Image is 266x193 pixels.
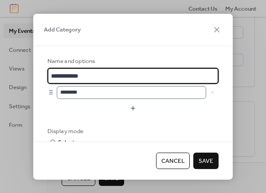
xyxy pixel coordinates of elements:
[193,153,219,169] button: Save
[161,157,184,165] span: Cancel
[199,157,213,165] span: Save
[47,127,217,136] div: Display mode
[47,56,217,65] div: Name and options
[156,153,190,169] button: Cancel
[44,25,81,34] span: Add Category
[58,138,174,147] div: Select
